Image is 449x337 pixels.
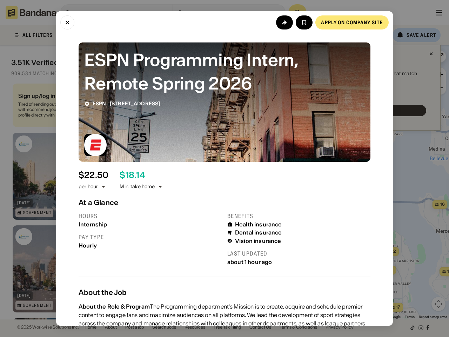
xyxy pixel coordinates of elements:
div: Apply on company site [321,20,383,25]
div: $ 22.50 [79,170,108,180]
div: Hourly [79,242,222,249]
a: ESPN [93,100,106,107]
img: ESPN logo [84,134,107,156]
div: Min. take home [120,183,163,190]
div: At a Glance [79,198,370,207]
div: About the Role & Program [79,303,150,310]
a: [STREET_ADDRESS] [110,100,160,107]
div: About the Job [79,288,370,297]
div: Vision insurance [235,238,281,244]
div: Health insurance [235,221,282,228]
div: $ 18.14 [120,170,145,180]
div: Pay type [79,233,222,241]
div: Last updated [227,250,370,257]
button: Close [60,15,74,29]
div: ESPN Programming Intern, Remote Spring 2026 [84,48,365,95]
div: Internship [79,221,222,228]
div: · [93,101,160,107]
div: Dental insurance [235,229,282,236]
div: per hour [79,183,98,190]
div: about 1 hour ago [227,259,370,265]
div: Hours [79,212,222,220]
div: Benefits [227,212,370,220]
